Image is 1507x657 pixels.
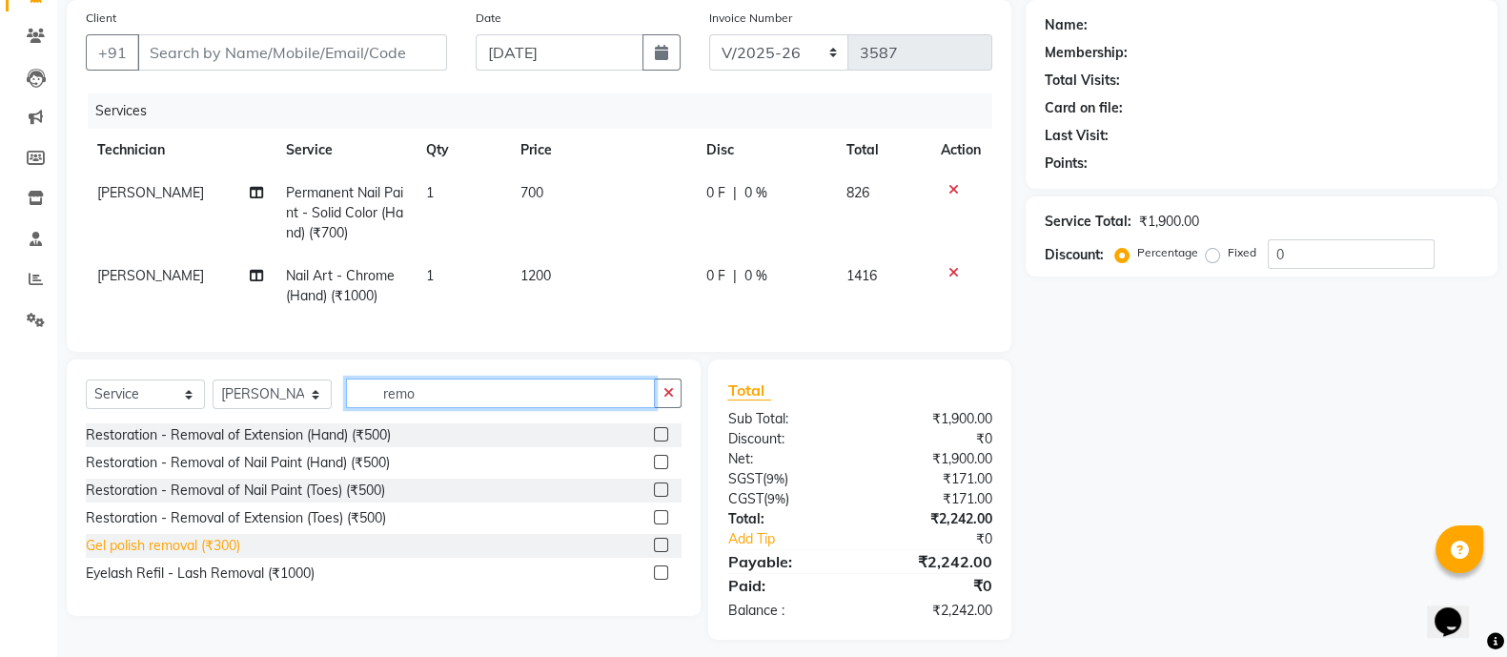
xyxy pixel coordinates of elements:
span: 9% [766,491,784,506]
span: | [733,183,737,203]
div: Membership: [1045,43,1128,63]
th: Price [509,129,695,172]
a: Add Tip [713,529,884,549]
span: Permanent Nail Paint - Solid Color (Hand) (₹700) [286,184,403,241]
div: Gel polish removal (₹300) [86,536,240,556]
label: Percentage [1137,244,1198,261]
div: ₹2,242.00 [860,601,1007,621]
span: 0 % [744,266,767,286]
div: Paid: [713,574,860,597]
div: ₹0 [860,574,1007,597]
span: 1 [426,267,434,284]
div: Total: [713,509,860,529]
span: SGST [727,470,762,487]
div: ₹171.00 [860,469,1007,489]
span: 700 [520,184,543,201]
div: ₹0 [885,529,1007,549]
div: Balance : [713,601,860,621]
span: 1 [426,184,434,201]
span: | [733,266,737,286]
label: Invoice Number [709,10,792,27]
span: 1200 [520,267,551,284]
div: ₹1,900.00 [1139,212,1199,232]
div: ₹171.00 [860,489,1007,509]
div: ₹1,900.00 [860,449,1007,469]
span: 0 F [706,183,725,203]
span: [PERSON_NAME] [97,267,204,284]
div: Restoration - Removal of Extension (Hand) (₹500) [86,425,391,445]
span: CGST [727,490,763,507]
div: Total Visits: [1045,71,1120,91]
div: ₹0 [860,429,1007,449]
div: Card on file: [1045,98,1123,118]
div: Services [88,93,1007,129]
div: ₹1,900.00 [860,409,1007,429]
span: 0 % [744,183,767,203]
div: Restoration - Removal of Nail Paint (Hand) (₹500) [86,453,390,473]
div: Sub Total: [713,409,860,429]
th: Action [929,129,992,172]
div: Discount: [1045,245,1104,265]
input: Search or Scan [346,379,655,408]
span: 0 F [706,266,725,286]
input: Search by Name/Mobile/Email/Code [137,34,447,71]
span: 826 [846,184,869,201]
div: ₹2,242.00 [860,509,1007,529]
label: Date [476,10,501,27]
label: Fixed [1228,244,1256,261]
span: Nail Art - Chrome (Hand) (₹1000) [286,267,395,304]
th: Qty [415,129,508,172]
div: Service Total: [1045,212,1131,232]
div: ( ) [713,469,860,489]
span: [PERSON_NAME] [97,184,204,201]
div: ( ) [713,489,860,509]
span: 1416 [846,267,877,284]
div: Points: [1045,154,1088,174]
div: Discount: [713,429,860,449]
div: Last Visit: [1045,126,1109,146]
th: Total [835,129,929,172]
span: Total [727,380,771,400]
th: Service [275,129,415,172]
div: Restoration - Removal of Extension (Toes) (₹500) [86,508,386,528]
th: Disc [695,129,835,172]
iframe: chat widget [1427,581,1488,638]
div: Name: [1045,15,1088,35]
button: +91 [86,34,139,71]
div: Restoration - Removal of Nail Paint (Toes) (₹500) [86,481,385,501]
label: Client [86,10,116,27]
div: ₹2,242.00 [860,550,1007,573]
div: Eyelash Refil - Lash Removal (₹1000) [86,564,315,584]
div: Payable: [713,550,860,573]
div: Net: [713,449,860,469]
span: 9% [765,471,784,486]
th: Technician [86,129,275,172]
